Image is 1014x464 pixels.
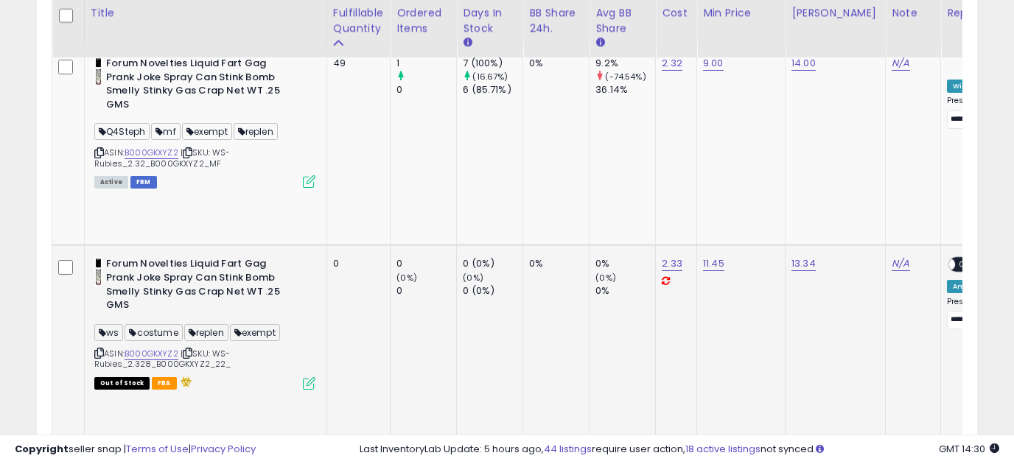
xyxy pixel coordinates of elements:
[947,96,1004,129] div: Preset:
[333,57,379,70] div: 49
[234,123,278,140] span: replen
[15,443,256,457] div: seller snap | |
[94,348,231,370] span: | SKU: WS-Rubies_2.328_B000GKXYZ2_22_
[94,147,231,169] span: | SKU: WS-Rubies_2.32_B000GKXYZ2_MF
[106,257,285,315] b: Forum Novelties Liquid Fart Gag Prank Joke Spray Can Stink Bomb Smelly Stinky Gas Crap Net WT .25...
[662,256,682,271] a: 2.33
[463,36,472,49] small: Days In Stock.
[94,123,150,140] span: Q4Steph
[892,256,909,271] a: N/A
[544,442,592,456] a: 44 listings
[791,5,879,21] div: [PERSON_NAME]
[184,324,228,341] span: replen
[955,259,979,271] span: OFF
[703,56,724,71] a: 9.00
[94,257,315,387] div: ASIN:
[125,147,178,159] a: B000GKXYZ2
[396,5,450,36] div: Ordered Items
[463,5,517,36] div: Days In Stock
[106,57,285,115] b: Forum Novelties Liquid Fart Gag Prank Joke Spray Can Stink Bomb Smelly Stinky Gas Crap Net WT .25...
[529,5,583,36] div: BB Share 24h.
[15,442,69,456] strong: Copyright
[126,442,189,456] a: Terms of Use
[529,57,578,70] div: 0%
[463,257,522,270] div: 0 (0%)
[182,123,232,140] span: exempt
[595,57,655,70] div: 9.2%
[595,257,655,270] div: 0%
[94,57,102,86] img: 31UoLfjsjFL._SL40_.jpg
[595,272,616,284] small: (0%)
[892,5,934,21] div: Note
[94,176,128,189] span: All listings currently available for purchase on Amazon
[125,348,178,360] a: B000GKXYZ2
[703,256,724,271] a: 11.45
[463,284,522,298] div: 0 (0%)
[463,57,522,70] div: 7 (100%)
[947,280,1004,293] div: Amazon AI *
[947,80,1004,93] div: Win BuyBox *
[125,324,182,341] span: costume
[230,324,280,341] span: exempt
[892,56,909,71] a: N/A
[396,57,456,70] div: 1
[177,376,192,387] i: hazardous material
[333,257,379,270] div: 0
[947,297,1004,330] div: Preset:
[595,83,655,96] div: 36.14%
[94,57,315,186] div: ASIN:
[595,36,604,49] small: Avg BB Share.
[662,56,682,71] a: 2.32
[595,284,655,298] div: 0%
[360,443,999,457] div: Last InventoryLab Update: 5 hours ago, require user action, not synced.
[91,5,321,21] div: Title
[605,71,646,82] small: (-74.54%)
[152,377,177,390] span: FBA
[191,442,256,456] a: Privacy Policy
[947,5,1010,21] div: Repricing
[333,5,384,36] div: Fulfillable Quantity
[94,257,102,287] img: 31UoLfjsjFL._SL40_.jpg
[472,71,508,82] small: (16.67%)
[791,56,816,71] a: 14.00
[685,442,760,456] a: 18 active listings
[396,83,456,96] div: 0
[94,377,150,390] span: All listings that are currently out of stock and unavailable for purchase on Amazon
[94,324,123,341] span: ws
[151,123,180,140] span: mf
[396,284,456,298] div: 0
[791,256,816,271] a: 13.34
[703,5,779,21] div: Min Price
[396,272,417,284] small: (0%)
[130,176,157,189] span: FBM
[396,257,456,270] div: 0
[463,272,483,284] small: (0%)
[595,5,649,36] div: Avg BB Share
[529,257,578,270] div: 0%
[662,5,690,21] div: Cost
[939,442,999,456] span: 2025-08-12 14:30 GMT
[463,83,522,96] div: 6 (85.71%)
